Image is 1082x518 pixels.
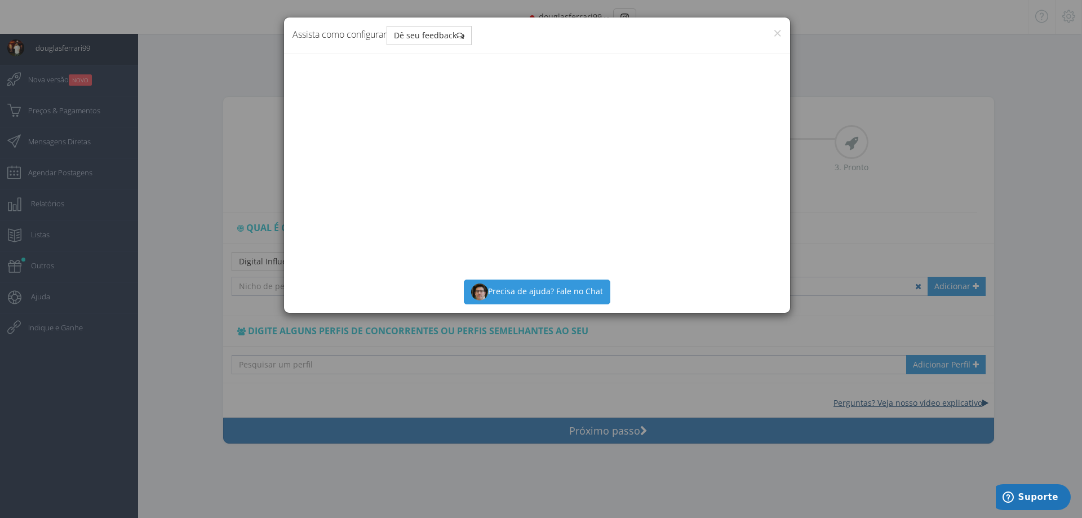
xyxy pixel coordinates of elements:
[773,25,782,41] button: ×
[464,280,610,304] button: Precisa de ajuda? Fale no Chat
[387,26,472,45] button: Dê seu feedback
[471,284,488,300] img: 842fd4077df4dfe6a74e48963af59165.jpeg
[996,484,1071,512] iframe: Abre um widget para que você possa encontrar mais informações
[292,26,782,45] h4: Assista como configurar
